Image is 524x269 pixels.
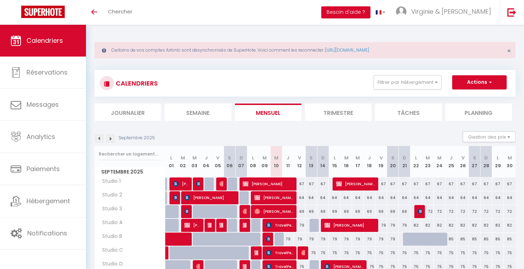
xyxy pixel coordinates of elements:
input: Rechercher un logement... [99,148,161,160]
span: Virginie & [PERSON_NAME] [411,7,491,16]
div: 75 [352,246,364,259]
button: Actions [452,75,507,89]
div: 64 [399,191,410,204]
div: 72 [457,205,469,218]
span: [PERSON_NAME] [184,218,200,232]
abbr: M [508,154,512,161]
div: 69 [329,205,340,218]
div: 82 [469,219,480,232]
th: 09 [259,146,270,177]
span: [PERSON_NAME] [208,218,212,232]
abbr: D [321,154,325,161]
div: 69 [375,205,387,218]
img: logout [507,8,516,17]
span: × [507,46,511,55]
abbr: V [461,154,465,161]
iframe: Chat [494,237,519,264]
div: 67 [399,177,410,191]
span: Chercher [108,8,132,15]
abbr: S [228,154,231,161]
div: 69 [364,205,375,218]
div: 82 [422,219,434,232]
abbr: J [205,154,208,161]
span: TravelPerk S.L.U. [266,218,293,232]
div: 75 [422,246,434,259]
div: 75 [410,246,422,259]
div: 64 [504,191,516,204]
button: Close [507,48,511,54]
div: 79 [317,233,329,246]
th: 03 [189,146,200,177]
div: 67 [504,177,516,191]
abbr: J [450,154,453,161]
th: 22 [410,146,422,177]
div: 72 [445,205,457,218]
div: 75 [399,246,410,259]
abbr: M [274,154,278,161]
div: 64 [317,191,329,204]
div: 75 [469,246,480,259]
th: 14 [317,146,329,177]
li: Planning [445,104,512,121]
th: 20 [387,146,399,177]
div: 79 [399,219,410,232]
span: [PERSON_NAME] [219,177,223,191]
div: 75 [364,246,375,259]
span: Studio 1 [96,177,122,185]
div: 79 [375,233,387,246]
div: 67 [457,177,469,191]
span: [PERSON_NAME] [196,177,200,191]
div: 75 [480,246,492,259]
th: 17 [352,146,364,177]
div: 79 [352,233,364,246]
div: 79 [294,219,305,232]
th: 12 [294,146,305,177]
span: Studio B [96,233,124,240]
th: 21 [399,146,410,177]
img: Super Booking [21,6,65,18]
span: [PERSON_NAME] [254,191,293,204]
abbr: L [334,154,336,161]
div: 75 [457,246,469,259]
div: 64 [492,191,504,204]
div: 82 [480,219,492,232]
div: 64 [305,191,317,204]
abbr: J [368,154,371,161]
span: [PERSON_NAME] [266,232,270,246]
abbr: S [473,154,476,161]
div: 67 [410,177,422,191]
div: 69 [317,205,329,218]
th: 06 [224,146,235,177]
span: [PERSON_NAME] [173,191,177,204]
div: 82 [492,219,504,232]
div: 79 [387,219,399,232]
abbr: S [391,154,395,161]
img: ... [396,6,407,17]
h3: CALENDRIERS [114,75,158,91]
th: 18 [364,146,375,177]
span: Notifications [27,229,67,238]
div: 82 [504,219,516,232]
abbr: L [497,154,499,161]
abbr: D [240,154,243,161]
span: [PERSON_NAME] [243,205,247,218]
abbr: M [426,154,430,161]
li: Mensuel [235,104,301,121]
div: 85 [480,233,492,246]
div: 79 [294,233,305,246]
th: 11 [282,146,294,177]
th: 01 [166,146,177,177]
div: 64 [434,191,445,204]
span: [PERSON_NAME] [418,205,422,218]
span: [PERSON_NAME] [254,246,258,259]
div: 64 [294,191,305,204]
div: 75 [340,246,352,259]
span: [PERSON_NAME] [336,177,375,191]
span: [PERSON_NAME] [173,177,189,191]
span: Studio D [96,260,125,268]
span: [PERSON_NAME] [184,205,188,218]
th: 26 [457,146,469,177]
div: 67 [492,177,504,191]
div: 64 [329,191,340,204]
div: 79 [375,219,387,232]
